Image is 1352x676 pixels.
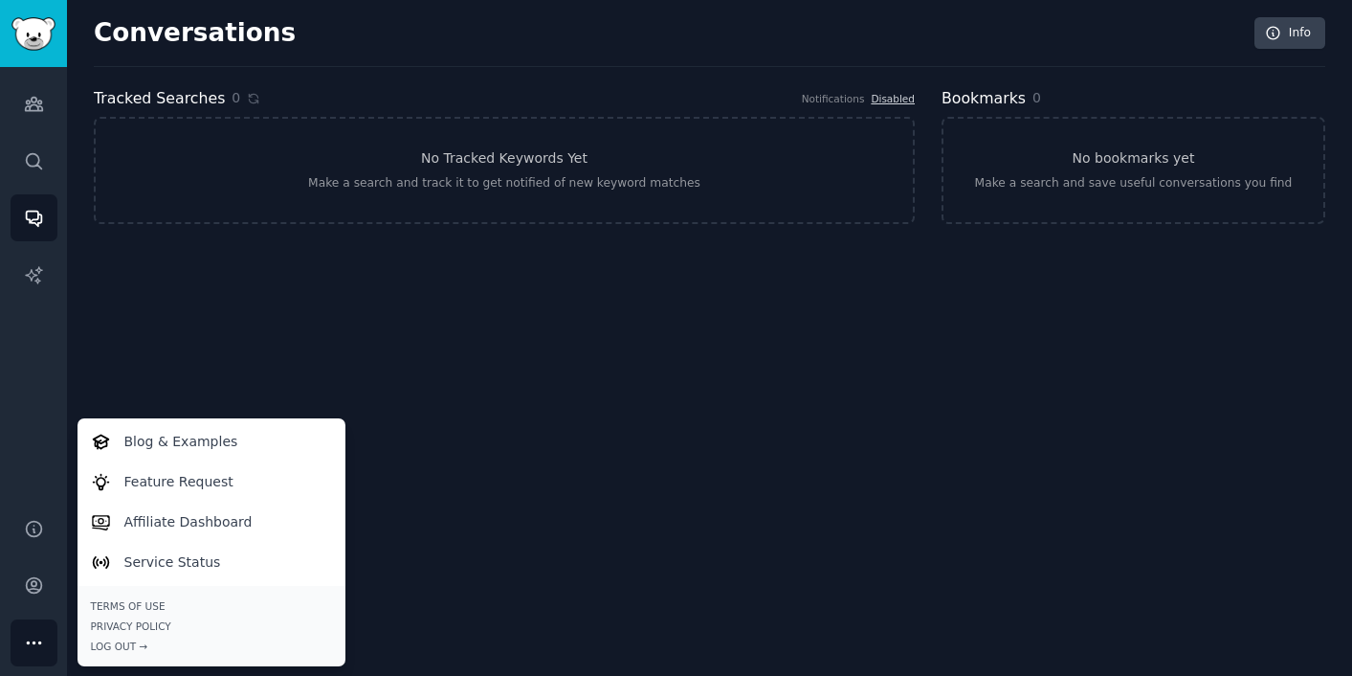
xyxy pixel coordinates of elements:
div: Notifications [802,92,865,105]
p: Blog & Examples [124,432,238,452]
a: Blog & Examples [80,421,342,462]
div: Make a search and save useful conversations you find [975,175,1293,192]
h2: Conversations [94,18,296,49]
a: Disabled [871,93,915,104]
a: Terms of Use [91,599,332,613]
p: Affiliate Dashboard [124,512,253,532]
span: 0 [232,88,240,108]
div: Make a search and track it to get notified of new keyword matches [308,175,700,192]
a: Affiliate Dashboard [80,502,342,542]
a: Feature Request [80,462,342,502]
img: GummySearch logo [11,17,55,51]
span: 0 [1032,90,1041,105]
div: Log Out → [91,640,332,653]
a: No bookmarks yetMake a search and save useful conversations you find [942,117,1325,224]
p: Feature Request [124,472,233,492]
h2: Tracked Searches [94,87,225,111]
h2: Bookmarks [942,87,1026,111]
a: No Tracked Keywords YetMake a search and track it to get notified of new keyword matches [94,117,915,224]
p: Service Status [124,552,221,573]
a: Service Status [80,542,342,582]
a: Privacy Policy [91,620,332,633]
h3: No Tracked Keywords Yet [421,148,587,169]
h3: No bookmarks yet [1073,148,1195,169]
a: Info [1254,17,1325,50]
